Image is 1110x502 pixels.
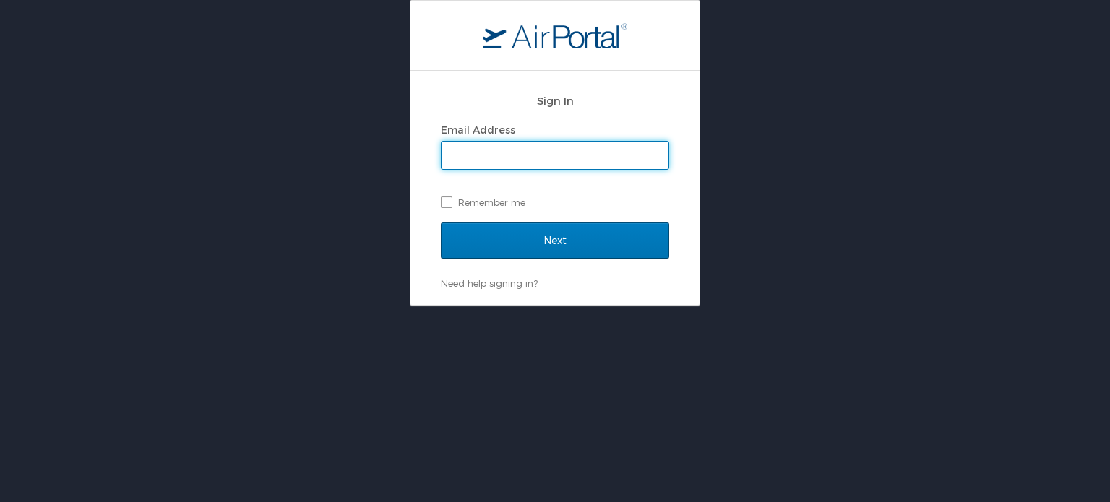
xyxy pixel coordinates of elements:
[483,22,627,48] img: logo
[441,124,515,136] label: Email Address
[441,277,538,289] a: Need help signing in?
[441,191,669,213] label: Remember me
[441,222,669,259] input: Next
[441,92,669,109] h2: Sign In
